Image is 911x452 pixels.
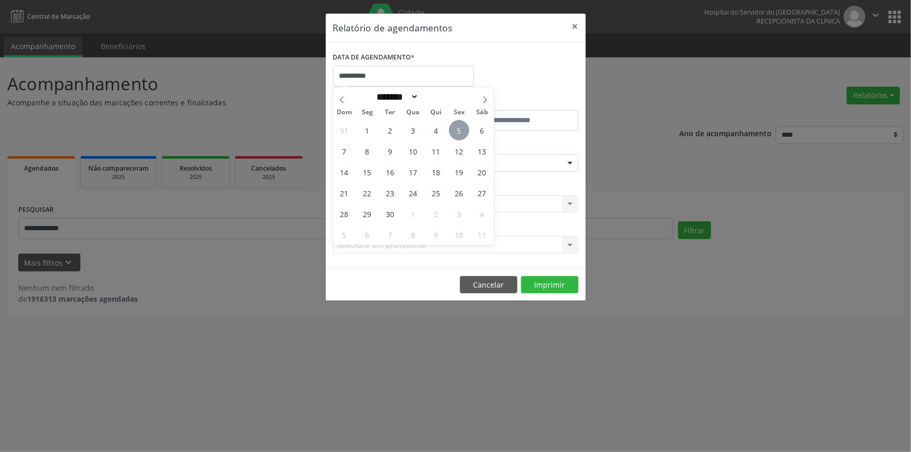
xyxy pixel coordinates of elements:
span: Outubro 1, 2025 [403,204,423,224]
span: Setembro 9, 2025 [380,141,400,161]
h5: Relatório de agendamentos [333,21,453,34]
span: Setembro 26, 2025 [449,183,469,203]
label: DATA DE AGENDAMENTO [333,50,415,66]
span: Outubro 8, 2025 [403,224,423,245]
span: Setembro 10, 2025 [403,141,423,161]
span: Setembro 22, 2025 [357,183,377,203]
span: Setembro 28, 2025 [334,204,354,224]
span: Setembro 24, 2025 [403,183,423,203]
span: Sáb [471,109,494,116]
span: Setembro 19, 2025 [449,162,469,182]
span: Outubro 4, 2025 [472,204,492,224]
button: Cancelar [460,276,517,294]
span: Qui [425,109,448,116]
span: Setembro 25, 2025 [426,183,446,203]
span: Setembro 13, 2025 [472,141,492,161]
span: Ter [379,109,402,116]
span: Sex [448,109,471,116]
span: Outubro 6, 2025 [357,224,377,245]
span: Outubro 5, 2025 [334,224,354,245]
span: Seg [356,109,379,116]
span: Setembro 27, 2025 [472,183,492,203]
span: Outubro 11, 2025 [472,224,492,245]
span: Setembro 11, 2025 [426,141,446,161]
span: Setembro 3, 2025 [403,120,423,140]
input: Year [419,91,453,102]
label: ATÉ [458,94,578,110]
span: Setembro 12, 2025 [449,141,469,161]
span: Setembro 5, 2025 [449,120,469,140]
span: Outubro 2, 2025 [426,204,446,224]
button: Close [565,14,586,39]
button: Imprimir [521,276,578,294]
span: Setembro 17, 2025 [403,162,423,182]
span: Outubro 7, 2025 [380,224,400,245]
span: Setembro 29, 2025 [357,204,377,224]
select: Month [373,91,419,102]
span: Qua [402,109,425,116]
span: Setembro 6, 2025 [472,120,492,140]
span: Setembro 16, 2025 [380,162,400,182]
span: Outubro 3, 2025 [449,204,469,224]
span: Setembro 1, 2025 [357,120,377,140]
span: Dom [333,109,356,116]
span: Outubro 10, 2025 [449,224,469,245]
span: Setembro 2, 2025 [380,120,400,140]
span: Setembro 21, 2025 [334,183,354,203]
span: Setembro 14, 2025 [334,162,354,182]
span: Setembro 18, 2025 [426,162,446,182]
span: Outubro 9, 2025 [426,224,446,245]
span: Agosto 31, 2025 [334,120,354,140]
span: Setembro 7, 2025 [334,141,354,161]
span: Setembro 15, 2025 [357,162,377,182]
span: Setembro 20, 2025 [472,162,492,182]
span: Setembro 30, 2025 [380,204,400,224]
span: Setembro 8, 2025 [357,141,377,161]
span: Setembro 4, 2025 [426,120,446,140]
span: Setembro 23, 2025 [380,183,400,203]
